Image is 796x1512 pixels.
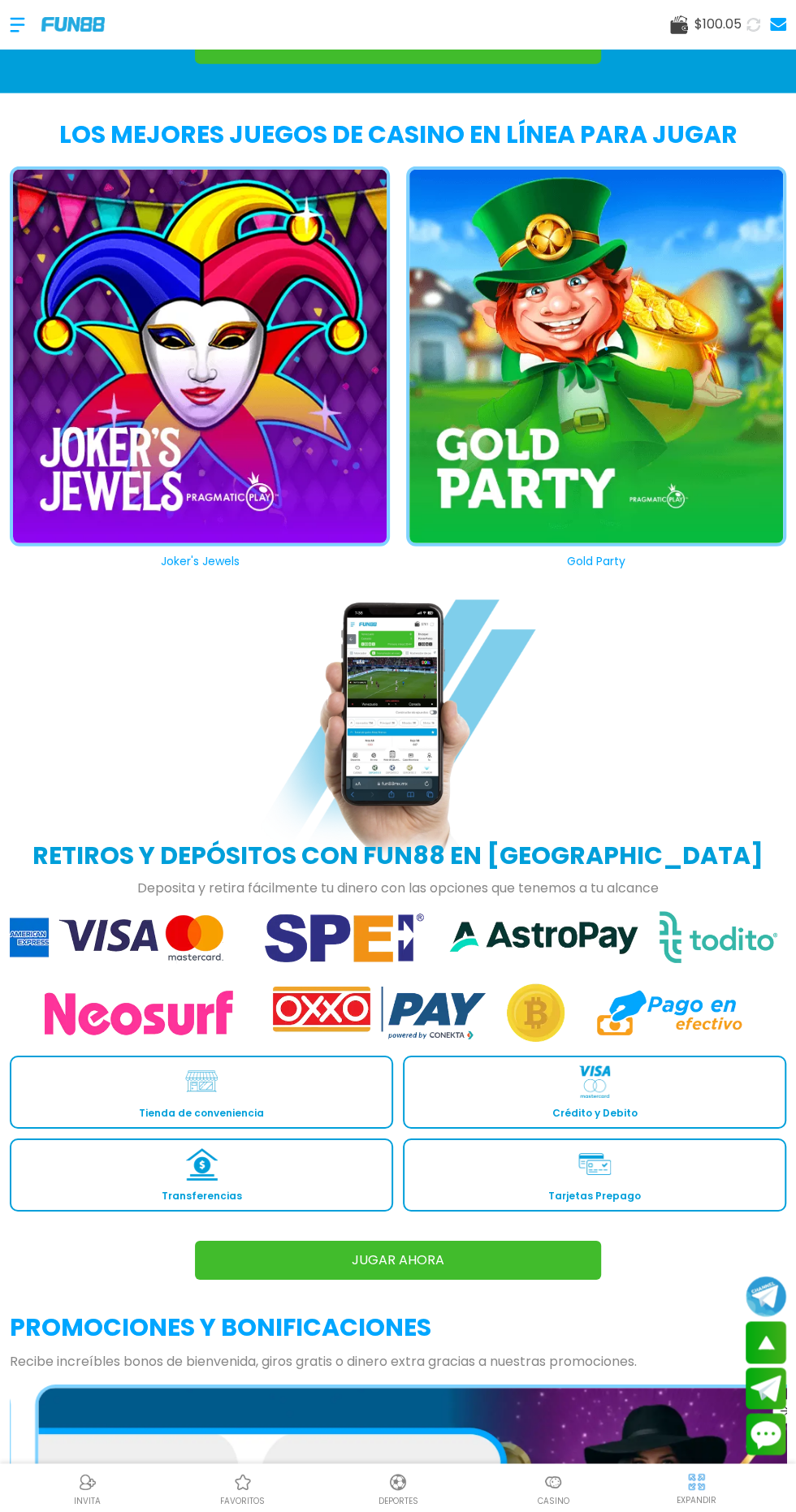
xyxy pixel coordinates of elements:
[746,1367,786,1410] button: Join telegram
[165,1470,320,1506] a: Casino FavoritosCasino Favoritosfavoritos
[476,1470,631,1506] a: CasinoCasinoCasino
[548,1190,641,1202] p: Tarjetas Prepago
[10,123,786,147] h2: LOS MEJORES JUEGOS DE CASINO EN LÍNEA PARA JUGAR
[162,1190,242,1202] p: Transferencias
[538,1494,569,1506] p: Casino
[746,1413,786,1455] button: Contact customer service
[185,1148,218,1181] img: Transferencias
[578,1065,610,1098] img: Crédito y Debito
[195,1241,601,1280] a: JUGAR AHORA
[10,1470,165,1506] a: ReferralReferralINVITA
[220,1494,265,1506] p: favoritos
[686,1471,707,1492] img: hide
[233,1472,253,1492] img: Casino Favoritos
[10,879,786,898] p: Deposita y retira fácilmente tu dinero con las opciones que tenemos a tu alcance
[10,837,786,874] h2: Retiros y depósitos con FUN88 en [GEOGRAPHIC_DATA]
[578,1153,611,1176] img: Tarjetas Prepago
[378,1494,417,1506] p: Deportes
[746,1321,786,1363] button: scroll up
[552,1108,638,1119] p: Crédito y Debito
[260,599,536,887] img: Phone
[746,1275,786,1317] button: Join telegram channel
[41,17,105,31] img: Company Logo
[694,15,742,34] span: $ 100.05
[78,1472,97,1492] img: Referral
[74,1494,101,1506] p: INVITA
[139,1108,264,1119] p: Tienda de conveniencia
[10,553,390,570] h3: Joker's Jewels
[390,166,786,570] button: Gold Party
[185,1070,218,1092] img: Tienda de conveniencia
[10,1309,786,1346] h2: Promociones y Bonificaciones
[677,1493,716,1506] p: EXPANDIR
[543,1472,563,1492] img: Casino
[10,911,786,1045] img: Payment Platforms
[10,1352,786,1372] p: Recibe increíbles bonos de bienvenida, giros gratis o dinero extra gracias a nuestras promociones.
[388,1472,408,1492] img: Deportes
[320,1470,475,1506] a: DeportesDeportesDeportes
